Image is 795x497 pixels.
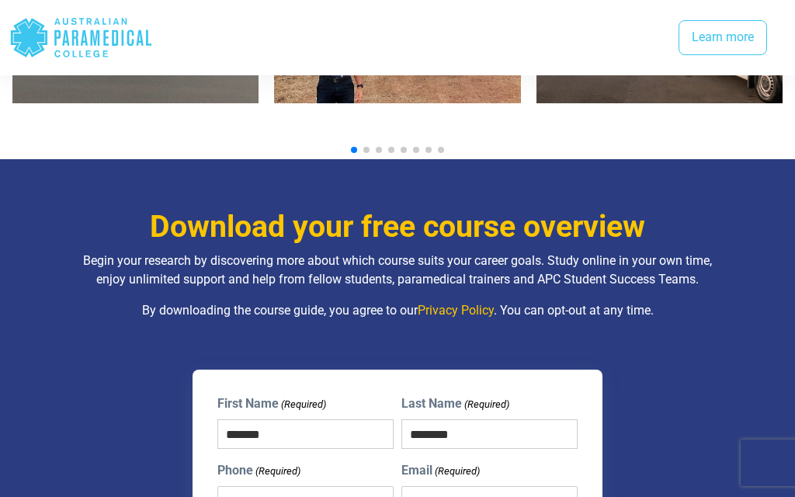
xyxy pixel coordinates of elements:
span: (Required) [280,397,327,412]
div: Australian Paramedical College [9,12,153,63]
h3: Download your free course overview [68,209,727,245]
span: (Required) [463,397,509,412]
p: By downloading the course guide, you agree to our . You can opt-out at any time. [68,301,727,320]
span: Go to slide 4 [388,147,394,153]
span: Go to slide 7 [425,147,432,153]
a: Privacy Policy [418,303,494,318]
span: (Required) [433,464,480,479]
span: Go to slide 3 [376,147,382,153]
span: Go to slide 2 [363,147,370,153]
label: Last Name [401,394,509,413]
span: Go to slide 6 [413,147,419,153]
span: Go to slide 1 [351,147,357,153]
span: (Required) [255,464,301,479]
label: Phone [217,461,300,480]
a: Learn more [679,20,767,56]
span: Go to slide 8 [438,147,444,153]
label: First Name [217,394,326,413]
p: Begin your research by discovering more about which course suits your career goals. Study online ... [68,252,727,289]
label: Email [401,461,480,480]
span: Go to slide 5 [401,147,407,153]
